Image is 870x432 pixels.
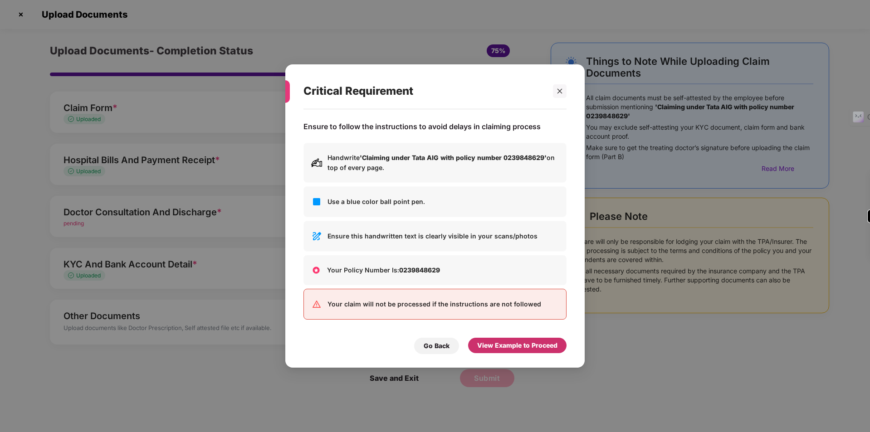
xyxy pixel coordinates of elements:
b: 0239848629 [399,266,440,274]
p: Ensure to follow the instructions to avoid delays in claiming process [303,122,541,131]
div: Critical Requirement [303,73,545,109]
p: Use a blue color ball point pen. [327,197,559,207]
p: Ensure this handwritten text is clearly visible in your scans/photos [327,231,559,241]
p: Handwrite on top of every page. [327,153,559,173]
img: svg+xml;base64,PHN2ZyB3aWR0aD0iMjQiIGhlaWdodD0iMjQiIHZpZXdCb3g9IjAgMCAyNCAyNCIgZmlsbD0ibm9uZSIgeG... [311,299,322,310]
img: +cAAAAASUVORK5CYII= [311,265,322,276]
img: svg+xml;base64,PHN2ZyB3aWR0aD0iMjAiIGhlaWdodD0iMjAiIHZpZXdCb3g9IjAgMCAyMCAyMCIgZmlsbD0ibm9uZSIgeG... [311,157,322,168]
div: View Example to Proceed [477,340,557,350]
p: Your claim will not be processed if the instructions are not followed [327,299,559,309]
p: Your Policy Number Is: [327,265,559,275]
b: 'Claiming under Tata AIG with policy number 0239848629' [360,154,547,161]
div: Go Back [424,341,450,351]
span: close [557,88,563,94]
img: svg+xml;base64,PHN2ZyB3aWR0aD0iMjQiIGhlaWdodD0iMjQiIHZpZXdCb3g9IjAgMCAyNCAyNCIgZmlsbD0ibm9uZSIgeG... [311,231,322,242]
img: svg+xml;base64,PHN2ZyB3aWR0aD0iMjQiIGhlaWdodD0iMjQiIHZpZXdCb3g9IjAgMCAyNCAyNCIgZmlsbD0ibm9uZSIgeG... [311,196,322,207]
